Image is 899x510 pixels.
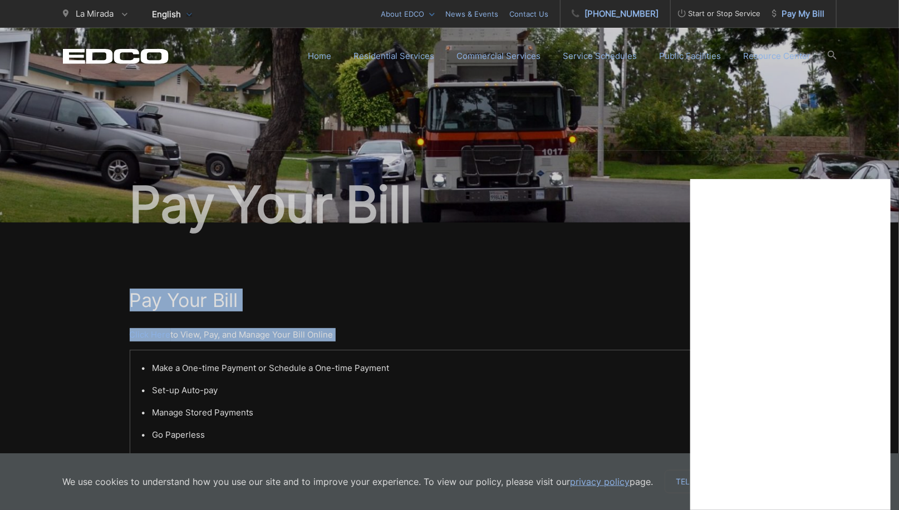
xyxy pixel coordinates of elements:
li: Set-up Auto-pay [153,384,758,397]
a: Service Schedules [563,49,637,63]
li: View Payment and Billing History [153,450,758,464]
a: Contact Us [510,7,549,21]
a: Home [308,49,332,63]
p: to View, Pay, and Manage Your Bill Online [130,328,770,341]
a: EDCD logo. Return to the homepage. [63,48,169,64]
span: La Mirada [76,8,114,19]
a: Public Facilities [660,49,721,63]
span: Pay My Bill [772,7,825,21]
a: Resource Center [744,49,811,63]
li: Make a One-time Payment or Schedule a One-time Payment [153,362,758,375]
a: Residential Services [354,49,435,63]
span: English [144,4,200,24]
li: Go Paperless [153,428,758,442]
a: News & Events [446,7,499,21]
a: Tell me more [665,470,744,493]
h1: Pay Your Bill [63,177,837,232]
a: Click Here [130,328,171,341]
li: Manage Stored Payments [153,406,758,419]
a: Commercial Services [457,49,541,63]
p: We use cookies to understand how you use our site and to improve your experience. To view our pol... [63,475,654,488]
a: About EDCO [381,7,435,21]
a: privacy policy [571,475,630,488]
h1: Pay Your Bill [130,289,770,311]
